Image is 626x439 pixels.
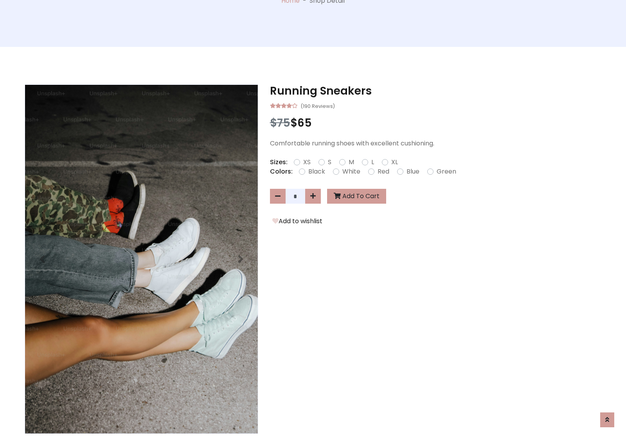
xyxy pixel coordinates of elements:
p: Sizes: [270,158,288,167]
label: M [349,158,354,167]
img: Image [25,85,258,434]
label: Black [308,167,325,176]
label: Green [437,167,456,176]
label: S [328,158,331,167]
p: Comfortable running shoes with excellent cushioning. [270,139,601,148]
button: Add To Cart [327,189,386,204]
label: L [371,158,374,167]
span: $75 [270,115,290,131]
button: Add to wishlist [270,216,325,226]
label: XL [391,158,398,167]
h3: $ [270,116,601,130]
label: Blue [407,167,419,176]
p: Colors: [270,167,293,176]
small: (190 Reviews) [300,101,335,110]
label: Red [378,167,389,176]
label: White [342,167,360,176]
span: 65 [297,115,312,131]
h3: Running Sneakers [270,84,601,98]
label: XS [303,158,311,167]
